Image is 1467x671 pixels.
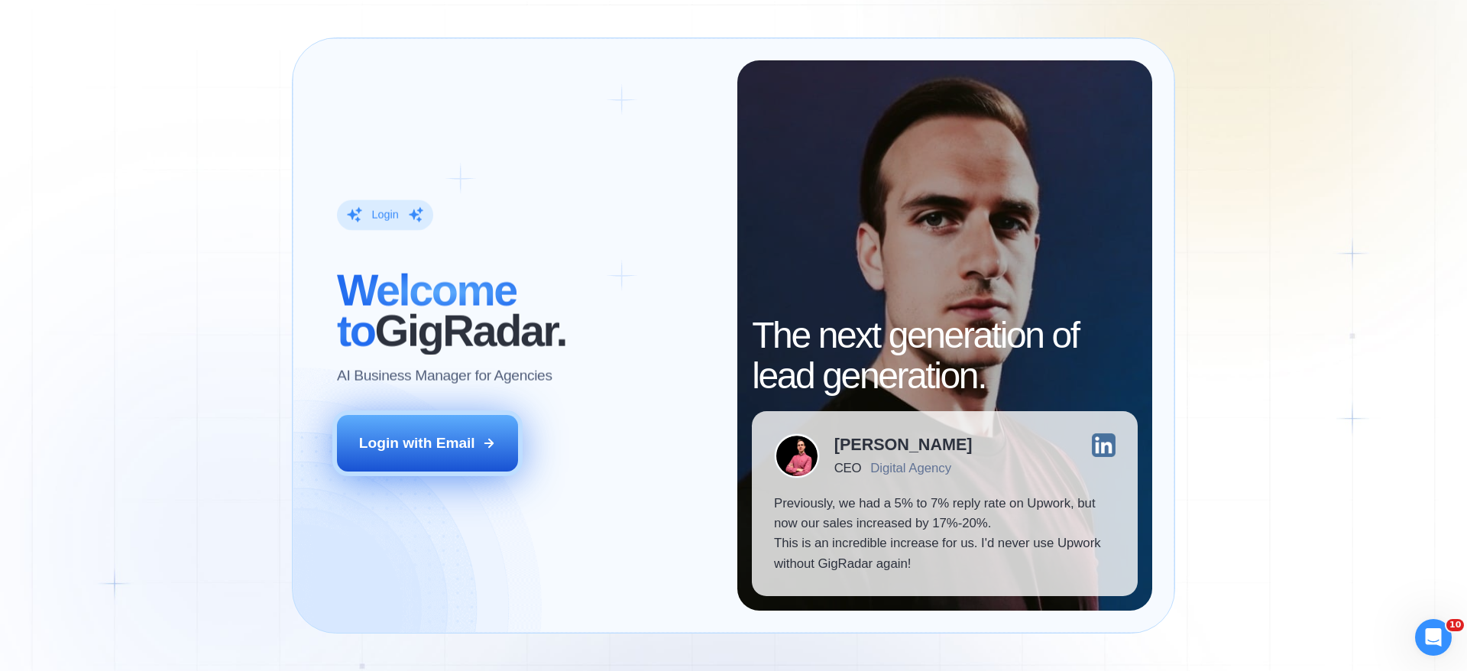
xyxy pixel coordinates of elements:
[337,365,552,385] p: AI Business Manager for Agencies
[1446,619,1464,631] span: 10
[337,271,715,352] h2: ‍ GigRadar.
[834,461,861,475] div: CEO
[752,316,1138,397] h2: The next generation of lead generation.
[337,415,519,472] button: Login with Email
[870,461,951,475] div: Digital Agency
[337,266,517,355] span: Welcome to
[371,207,398,222] div: Login
[834,436,973,453] div: [PERSON_NAME]
[1415,619,1452,656] iframe: Intercom live chat
[774,494,1116,575] p: Previously, we had a 5% to 7% reply rate on Upwork, but now our sales increased by 17%-20%. This ...
[359,433,475,453] div: Login with Email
